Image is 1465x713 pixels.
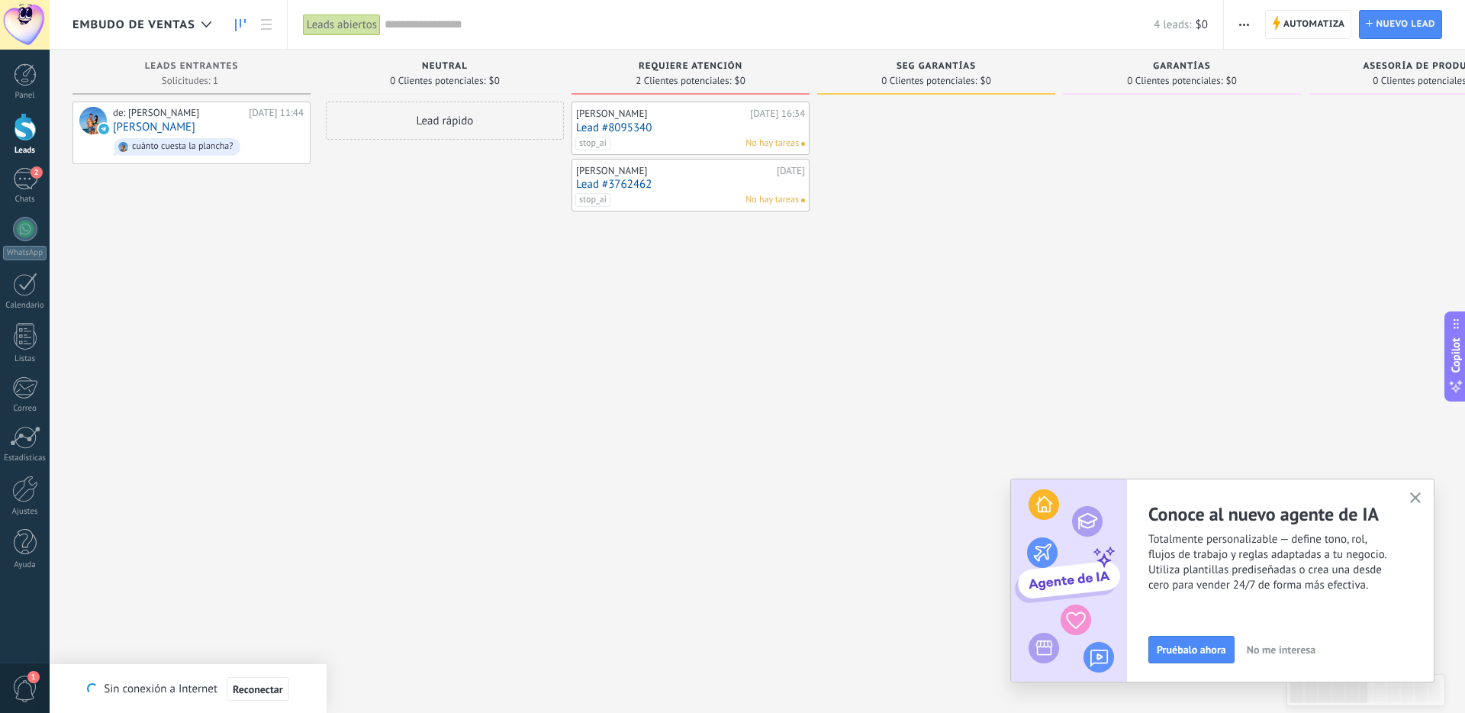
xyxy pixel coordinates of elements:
span: Requiere Atención [639,61,742,72]
div: Lead rápido [326,102,564,140]
span: Copilot [1448,338,1463,373]
div: de: [PERSON_NAME] [113,107,243,119]
span: 2 [31,166,43,179]
button: No me interesa [1240,638,1322,661]
button: Más [1233,10,1255,39]
button: Reconectar [227,677,289,702]
a: Automatiza [1265,10,1352,39]
span: stop_ai [575,137,610,150]
div: Requiere Atención [579,61,802,74]
div: [DATE] [777,165,805,177]
span: $0 [1196,18,1208,32]
span: Nuevo lead [1376,11,1435,38]
span: Garantías [1153,61,1210,72]
span: 0 Clientes potenciales: [881,76,977,85]
div: Ajustes [3,507,47,517]
div: [PERSON_NAME] [576,108,746,120]
span: stop_ai [575,193,610,207]
div: Estadísticas [3,453,47,463]
a: Nuevo lead [1359,10,1442,39]
div: WhatsApp [3,246,47,260]
div: cuánto cuesta la plancha? [132,141,233,152]
h2: Conoce al nuevo agente de IA [1148,502,1434,526]
div: Leads [3,146,47,156]
a: Leads [227,10,253,40]
span: 0 Clientes potenciales: [1127,76,1222,85]
div: Neutral [333,61,556,74]
a: [PERSON_NAME] [113,121,195,134]
div: SEG GARANTÍAS [825,61,1048,74]
div: Calendario [3,301,47,311]
span: Solicitudes: 1 [162,76,218,85]
span: 4 leads: [1154,18,1191,32]
span: Pruébalo ahora [1157,644,1226,655]
div: Chats [3,195,47,205]
span: 2 Clientes potenciales: [636,76,731,85]
span: 0 Clientes potenciales: [390,76,485,85]
span: Leads Entrantes [145,61,239,72]
div: Sin conexión a Internet [87,676,288,702]
div: Correo [3,404,47,414]
div: Garantías [1071,61,1293,74]
div: Eduardo De Anda [79,107,107,134]
div: Leads abiertos [303,14,381,36]
a: Lead #8095340 [576,121,805,134]
a: Lista [253,10,279,40]
span: Totalmente personalizable — define tono, rol, flujos de trabajo y reglas adaptadas a tu negocio. ... [1148,532,1434,593]
div: Leads Entrantes [80,61,303,74]
span: Reconectar [233,684,283,695]
span: Automatiza [1283,11,1345,38]
span: $0 [735,76,745,85]
button: Pruébalo ahora [1148,636,1235,663]
img: telegram-sm.svg [98,124,109,134]
div: [PERSON_NAME] [576,165,773,177]
span: No me interesa [1247,644,1315,655]
span: $0 [489,76,500,85]
a: Lead #3762462 [576,178,805,191]
span: No hay tareas [745,193,799,207]
span: $0 [980,76,991,85]
span: Neutral [422,61,468,72]
div: Listas [3,354,47,364]
span: No hay nada asignado [801,142,805,146]
span: $0 [1226,76,1237,85]
div: [DATE] 16:34 [750,108,805,120]
span: No hay tareas [745,137,799,150]
div: Panel [3,91,47,101]
span: Embudo de ventas [72,18,195,32]
span: 1 [27,671,40,683]
span: SEG GARANTÍAS [897,61,976,72]
div: Ayuda [3,560,47,570]
span: No hay nada asignado [801,198,805,202]
img: ai_agent_activation_popup_ES.png [1011,479,1127,682]
div: [DATE] 11:44 [249,107,304,119]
